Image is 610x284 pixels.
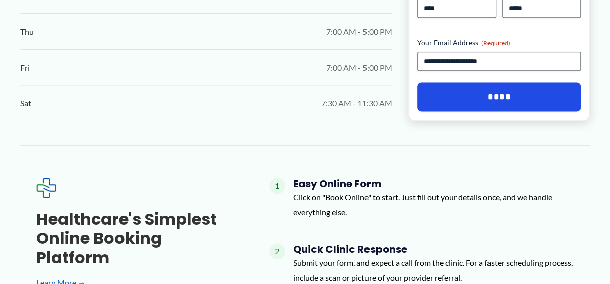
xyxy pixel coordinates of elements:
[293,190,574,219] p: Click on "Book Online" to start. Just fill out your details once, and we handle everything else.
[417,38,581,48] label: Your Email Address
[321,96,392,111] span: 7:30 AM - 11:30 AM
[269,178,285,194] span: 1
[293,243,574,255] h4: Quick Clinic Response
[326,24,392,39] span: 7:00 AM - 5:00 PM
[326,60,392,75] span: 7:00 AM - 5:00 PM
[269,243,285,259] span: 2
[293,178,574,190] h4: Easy Online Form
[20,24,34,39] span: Thu
[36,210,237,267] h3: Healthcare's simplest online booking platform
[20,96,31,111] span: Sat
[20,60,30,75] span: Fri
[36,178,56,198] img: Expected Healthcare Logo
[481,39,510,47] span: (Required)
